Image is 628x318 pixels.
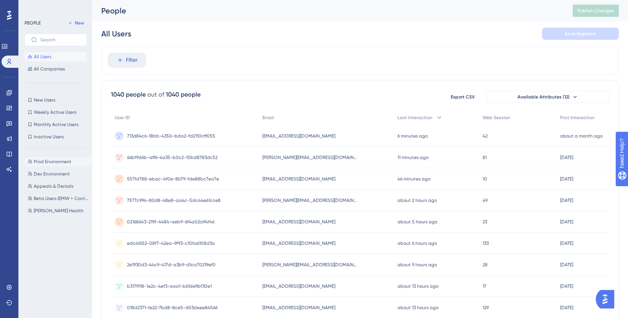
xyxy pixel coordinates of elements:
[560,284,573,289] time: [DATE]
[397,176,430,182] time: 46 minutes ago
[34,171,70,177] span: Dev Environment
[25,64,87,74] button: All Companies
[560,262,573,267] time: [DATE]
[483,176,487,182] span: 10
[25,20,41,26] div: PEOPLE
[25,206,91,215] button: [PERSON_NAME] Health
[262,197,358,203] span: [PERSON_NAME][EMAIL_ADDRESS][DOMAIN_NAME]
[483,154,487,161] span: 81
[65,18,87,28] button: New
[483,305,489,311] span: 129
[560,176,573,182] time: [DATE]
[127,133,215,139] span: 713d84c6-18bb-4350-bda2-fd2110cff055
[397,305,438,310] time: about 13 hours ago
[34,109,76,115] span: Weekly Active Users
[25,108,87,117] button: Weekly Active Users
[443,91,482,103] button: Export CSV
[262,283,335,289] span: [EMAIL_ADDRESS][DOMAIN_NAME]
[483,262,488,268] span: 28
[560,198,573,203] time: [DATE]
[560,241,573,246] time: [DATE]
[34,208,84,214] span: [PERSON_NAME] Health
[25,169,91,179] button: Dev Environment
[25,95,87,105] button: New Users
[262,240,335,246] span: [EMAIL_ADDRESS][DOMAIN_NAME]
[542,28,619,40] button: Save Segment
[40,37,80,43] input: Search
[25,132,87,141] button: Inactive Users
[262,176,335,182] span: [EMAIL_ADDRESS][DOMAIN_NAME]
[262,115,274,121] span: Email
[34,159,71,165] span: Prod Environment
[397,133,428,139] time: 6 minutes ago
[147,90,164,99] div: out of
[25,52,87,61] button: All Users
[483,219,487,225] span: 23
[25,182,91,191] button: Appeals & Denials
[397,219,437,225] time: about 5 hours ago
[397,115,432,121] span: Last Interaction
[25,157,91,166] button: Prod Environment
[262,219,335,225] span: [EMAIL_ADDRESS][DOMAIN_NAME]
[127,262,216,268] span: 2e1930d3-44c9-417d-a3b9-d1ca70219ef0
[111,90,146,99] div: 1040 people
[483,197,488,203] span: 49
[397,241,437,246] time: about 6 hours ago
[483,283,486,289] span: 17
[397,262,437,267] time: about 9 hours ago
[483,240,489,246] span: 133
[397,198,437,203] time: about 2 hours ago
[127,305,218,311] span: 018d2371-fe22-7bd8-8ce5-d03deee84566
[126,56,138,65] span: Filter
[397,284,438,289] time: about 13 hours ago
[397,155,429,160] time: 11 minutes ago
[127,283,212,289] span: b317f918-1e2c-4ef3-aaa1-b61de9bf30e1
[577,8,614,14] span: Publish Changes
[262,154,358,161] span: [PERSON_NAME][EMAIL_ADDRESS][DOMAIN_NAME]
[34,66,65,72] span: All Companies
[565,31,596,37] span: Save Segment
[451,94,475,100] span: Export CSV
[25,120,87,129] button: Monthly Active Users
[483,133,488,139] span: 42
[483,115,510,121] span: Web Session
[127,197,221,203] span: 7577c994-80d8-48e8-aa4c-5dc44e61cce8
[573,5,619,17] button: Publish Changes
[18,2,48,11] span: Need Help?
[560,155,573,160] time: [DATE]
[127,219,214,225] span: 02168643-219f-4484-aeb9-6f4a02a94f46
[115,115,130,121] span: User ID
[34,195,88,202] span: Beta Users (EMW + Continuum)
[75,20,84,26] span: New
[34,97,55,103] span: New Users
[127,240,215,246] span: edc4f652-08f7-42ea-9f93-c10fa6108d3a
[560,305,573,310] time: [DATE]
[101,28,131,39] div: All Users
[101,5,554,16] div: People
[262,305,335,311] span: [EMAIL_ADDRESS][DOMAIN_NAME]
[108,52,146,68] button: Filter
[127,154,218,161] span: 66bf9d6b-aff6-4a35-b0c2-10bd8783dc52
[262,133,335,139] span: [EMAIL_ADDRESS][DOMAIN_NAME]
[560,219,573,225] time: [DATE]
[34,54,51,60] span: All Users
[127,176,219,182] span: 557fd788-ebac-4f0e-8b79-fde88bc7ea7e
[262,262,358,268] span: [PERSON_NAME][EMAIL_ADDRESS][DOMAIN_NAME]
[486,91,609,103] button: Available Attributes (12)
[166,90,201,99] div: 1040 people
[34,121,78,128] span: Monthly Active Users
[25,194,91,203] button: Beta Users (EMW + Continuum)
[560,115,595,121] span: First Interaction
[596,288,619,311] iframe: UserGuiding AI Assistant Launcher
[518,94,570,100] span: Available Attributes (12)
[34,134,64,140] span: Inactive Users
[34,183,73,189] span: Appeals & Denials
[560,133,603,139] time: about a month ago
